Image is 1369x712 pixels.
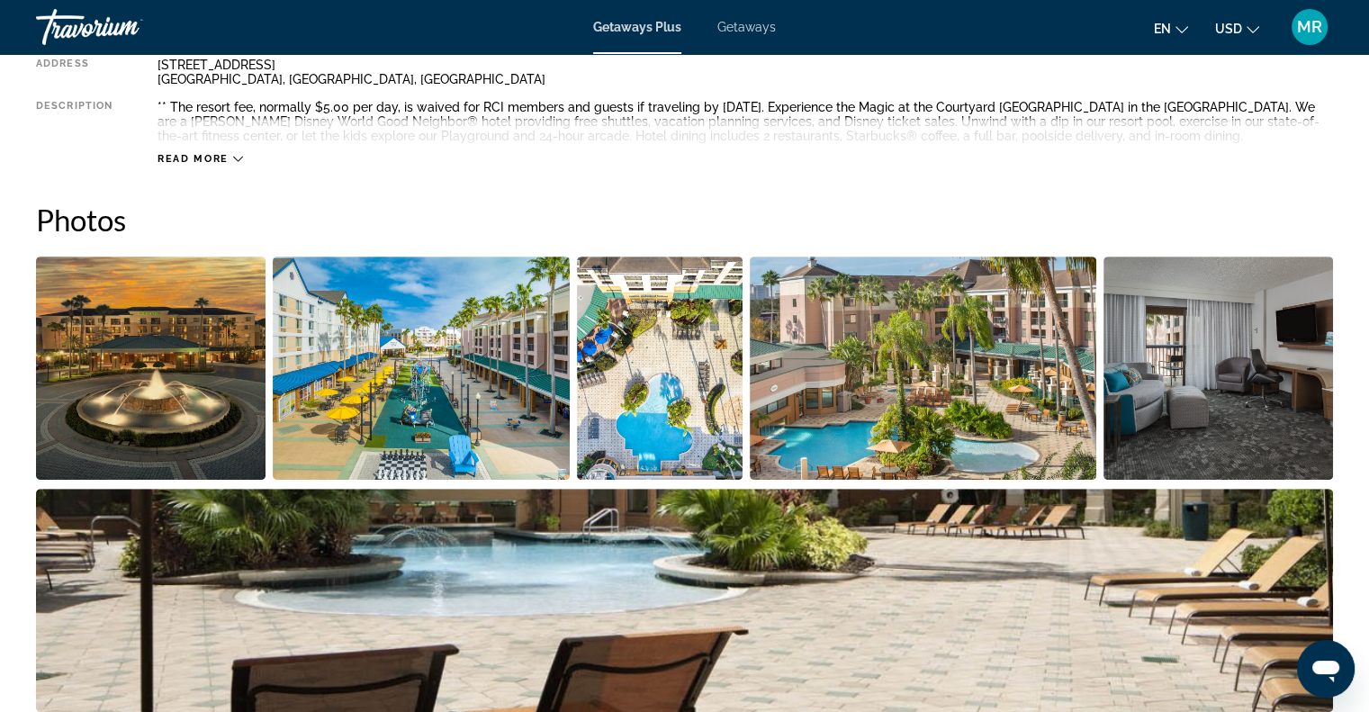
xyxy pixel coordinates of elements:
button: Open full-screen image slider [750,256,1096,481]
button: User Menu [1286,8,1333,46]
h2: Photos [36,202,1333,238]
button: Open full-screen image slider [36,256,266,481]
button: Change language [1154,15,1188,41]
div: Address [36,58,113,86]
span: MR [1297,18,1322,36]
span: Read more [158,153,229,165]
a: Travorium [36,4,216,50]
button: Read more [158,152,243,166]
button: Change currency [1215,15,1259,41]
div: ** The resort fee, normally $5.00 per day, is waived for RCI members and guests if traveling by [... [158,100,1333,143]
button: Open full-screen image slider [577,256,743,481]
span: en [1154,22,1171,36]
a: Getaways Plus [593,20,681,34]
div: [STREET_ADDRESS] [GEOGRAPHIC_DATA], [GEOGRAPHIC_DATA], [GEOGRAPHIC_DATA] [158,58,1333,86]
iframe: Button to launch messaging window [1297,640,1355,698]
button: Open full-screen image slider [273,256,570,481]
button: Open full-screen image slider [1103,256,1333,481]
a: Getaways [717,20,776,34]
div: Description [36,100,113,143]
span: USD [1215,22,1242,36]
